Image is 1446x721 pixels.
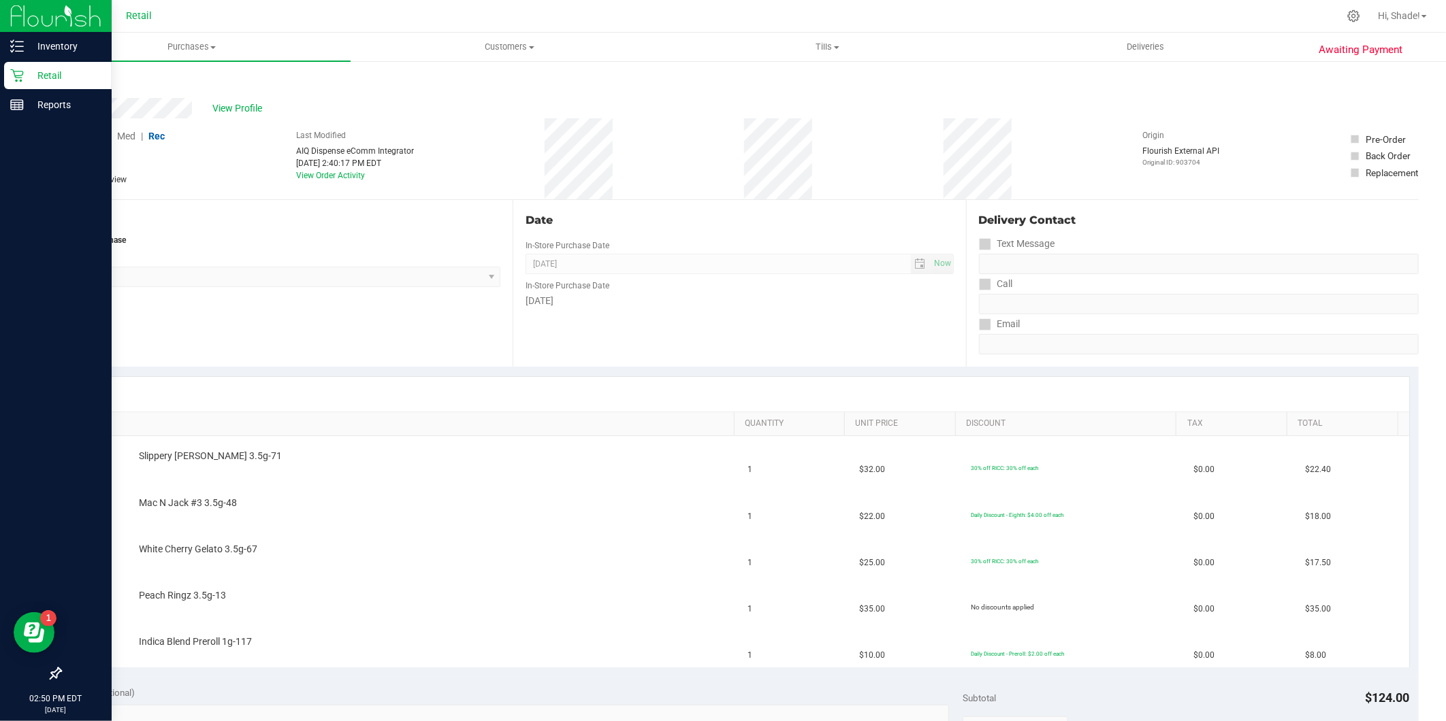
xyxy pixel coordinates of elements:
span: Purchases [33,41,351,53]
label: Text Message [979,234,1055,254]
span: 30% off RICC: 30% off each [971,465,1038,471]
span: Peach Ringz 3.5g-13 [139,589,226,602]
span: 1 [748,649,752,662]
p: Inventory [24,38,106,54]
a: SKU [80,418,728,429]
div: Date [526,212,953,229]
div: [DATE] 2:40:17 PM EDT [296,157,414,169]
iframe: Resource center unread badge [40,610,57,626]
input: Format: (999) 999-9999 [979,254,1419,274]
p: 02:50 PM EDT [6,692,106,705]
span: $8.00 [1306,649,1327,662]
span: $18.00 [1306,510,1332,523]
div: Back Order [1366,149,1411,163]
span: $0.00 [1194,603,1215,616]
div: Delivery Contact [979,212,1419,229]
iframe: Resource center [14,612,54,653]
span: Customers [351,41,668,53]
label: Origin [1142,129,1164,141]
span: Daily Discount - Preroll: $2.00 off each [971,650,1064,657]
span: $22.00 [859,510,885,523]
p: Retail [24,67,106,84]
inline-svg: Inventory [10,39,24,53]
p: Original ID: 903704 [1142,157,1219,167]
span: View Profile [212,101,267,116]
div: Flourish External API [1142,145,1219,167]
span: 1 [748,463,752,476]
span: Deliveries [1108,41,1183,53]
a: Quantity [745,418,839,429]
span: $124.00 [1366,690,1410,705]
span: Tills [669,41,986,53]
inline-svg: Reports [10,98,24,112]
div: AIQ Dispense eComm Integrator [296,145,414,157]
span: Awaiting Payment [1319,42,1402,58]
div: Pre-Order [1366,133,1406,146]
span: $35.00 [1306,603,1332,616]
span: Med [117,131,135,141]
label: Email [979,314,1021,334]
span: $0.00 [1194,510,1215,523]
span: Slippery [PERSON_NAME] 3.5g-71 [139,450,282,463]
span: No discounts applied [971,603,1034,611]
span: $0.00 [1194,649,1215,662]
span: Indica Blend Preroll 1g-117 [139,635,252,648]
a: Discount [966,418,1171,429]
a: Purchases [33,33,351,61]
span: 30% off RICC: 30% off each [971,558,1038,565]
span: 1 [748,603,752,616]
inline-svg: Retail [10,69,24,82]
input: Format: (999) 999-9999 [979,294,1419,314]
span: 1 [748,510,752,523]
span: Hi, Shade! [1378,10,1420,21]
span: | [141,131,143,141]
span: $0.00 [1194,463,1215,476]
span: White Cherry Gelato 3.5g-67 [139,543,257,556]
span: $17.50 [1306,556,1332,569]
span: Rec [148,131,165,141]
a: Deliveries [986,33,1304,61]
span: 1 [748,556,752,569]
a: Customers [351,33,669,61]
span: $10.00 [859,649,885,662]
a: View Order Activity [296,171,365,180]
span: $32.00 [859,463,885,476]
div: Replacement [1366,166,1418,180]
span: $0.00 [1194,556,1215,569]
div: Location [60,212,500,229]
a: Unit Price [855,418,950,429]
label: In-Store Purchase Date [526,239,609,252]
span: $35.00 [859,603,885,616]
span: Subtotal [963,692,996,703]
span: $22.40 [1306,463,1332,476]
a: Tax [1187,418,1282,429]
a: Tills [669,33,986,61]
div: Manage settings [1345,10,1362,22]
span: Mac N Jack #3 3.5g-48 [139,497,237,509]
label: In-Store Purchase Date [526,280,609,292]
a: Total [1298,418,1392,429]
span: Retail [126,10,152,22]
label: Call [979,274,1013,294]
div: [DATE] [526,294,953,308]
span: $25.00 [859,556,885,569]
span: Daily Discount - Eighth: $4.00 off each [971,512,1063,518]
p: Reports [24,97,106,113]
p: [DATE] [6,705,106,715]
label: Last Modified [296,129,346,141]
